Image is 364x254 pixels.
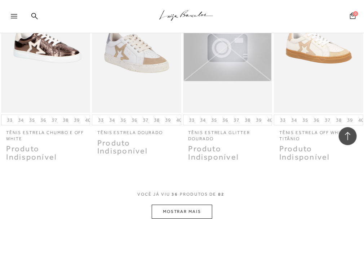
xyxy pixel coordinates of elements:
img: Tênis estrela glitter dourado [184,11,272,81]
button: 34 [16,117,26,124]
button: 40 [265,117,275,124]
button: 35 [27,117,37,124]
span: PRODUTOS DE [180,191,217,197]
button: 33 [5,117,15,124]
span: 0 [353,11,358,16]
button: 38 [152,117,162,124]
a: TÊNIS ESTRELA DOURADO [92,125,181,136]
a: TÊNIS ESTRELA CHUMBO E OFF WHITE [1,125,90,142]
button: 34 [107,117,117,124]
button: 36 [129,117,139,124]
span: 82 [218,191,225,205]
button: 40 [174,117,184,124]
a: TÊNIS ESTRELA OFF WHITE E TITÂNIO [274,125,363,142]
button: 37 [50,117,60,124]
button: 0 [348,12,358,22]
span: Produto Indisponível [97,138,148,156]
button: 36 [311,117,321,124]
a: Tênis estrela glitter dourado [183,125,272,142]
span: Produto Indisponível [279,144,330,161]
button: 33 [278,117,288,124]
button: 37 [232,117,242,124]
span: Produto Indisponível [188,144,239,161]
button: 36 [39,117,49,124]
button: 35 [118,117,128,124]
button: 33 [187,117,197,124]
button: 38 [334,117,344,124]
button: 39 [345,117,355,124]
button: 37 [141,117,151,124]
button: 35 [300,117,310,124]
button: 39 [163,117,173,124]
button: 38 [61,117,71,124]
button: 35 [209,117,219,124]
button: 34 [289,117,299,124]
button: 39 [254,117,264,124]
span: Produto Indisponível [6,144,57,161]
span: VOCê JÁ VIU [138,191,170,197]
button: MOSTRAR MAIS [152,205,212,219]
button: 37 [323,117,333,124]
span: 36 [172,191,178,205]
button: 39 [72,117,82,124]
button: 36 [221,117,231,124]
button: 33 [96,117,106,124]
button: 40 [83,117,93,124]
button: 38 [243,117,253,124]
button: 34 [198,117,208,124]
